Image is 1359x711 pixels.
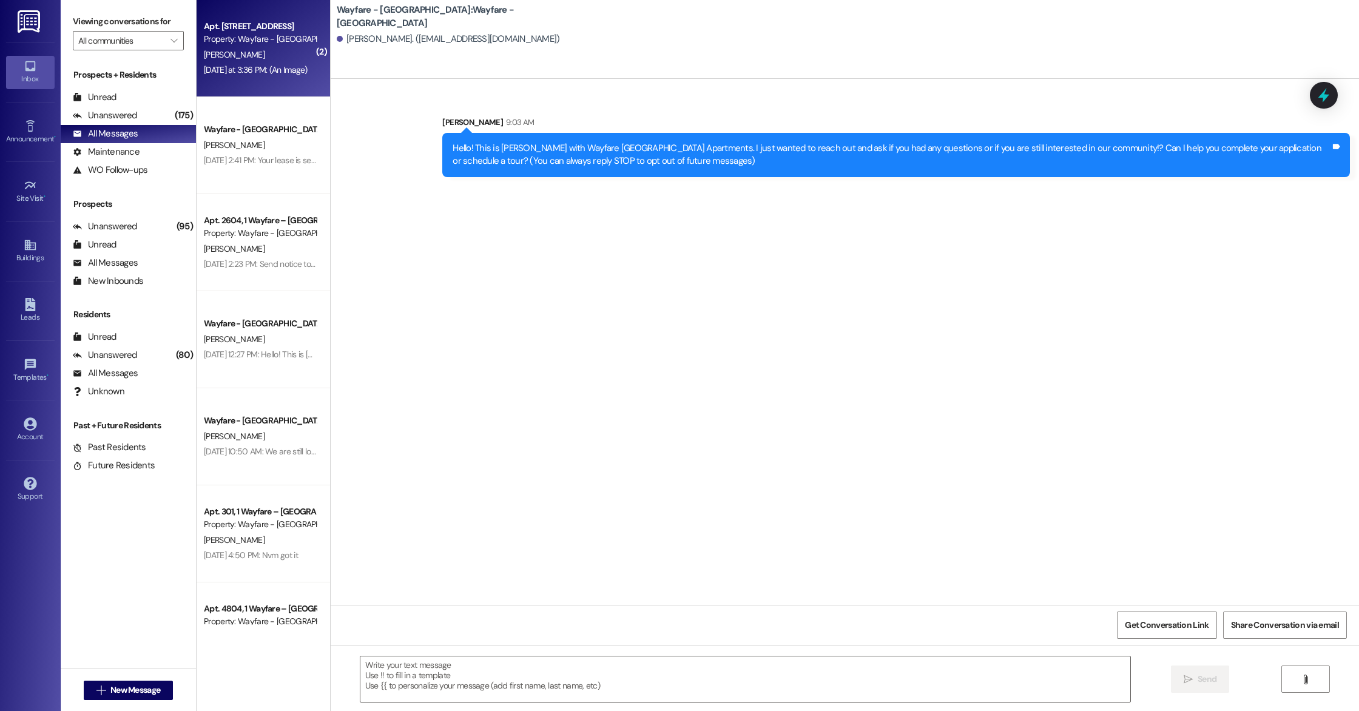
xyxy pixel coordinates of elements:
div: Unanswered [73,220,137,233]
div: Residents [61,308,196,321]
button: Share Conversation via email [1223,612,1347,639]
div: Unanswered [73,109,137,122]
div: WO Follow-ups [73,164,147,177]
div: Wayfare - [GEOGRAPHIC_DATA] [204,317,316,330]
span: [PERSON_NAME] [204,534,265,545]
div: Maintenance [73,146,140,158]
div: Property: Wayfare - [GEOGRAPHIC_DATA] [204,33,316,45]
div: Wayfare - [GEOGRAPHIC_DATA] [204,123,316,136]
div: Future Residents [73,459,155,472]
span: Share Conversation via email [1231,619,1339,632]
div: Apt. 2604, 1 Wayfare – [GEOGRAPHIC_DATA] [204,214,316,227]
input: All communities [78,31,164,50]
div: Apt. 301, 1 Wayfare – [GEOGRAPHIC_DATA] [204,505,316,518]
div: Hello! This is [PERSON_NAME] with Wayfare [GEOGRAPHIC_DATA] Apartments. I just wanted to reach ou... [453,142,1330,168]
div: [DATE] 4:50 PM: Nvm got it [204,550,298,561]
a: Inbox [6,56,55,89]
label: Viewing conversations for [73,12,184,31]
a: Templates • [6,354,55,387]
button: New Message [84,681,174,700]
span: • [47,371,49,380]
div: (95) [174,217,196,236]
i:  [170,36,177,45]
div: [DATE] 2:23 PM: Send notice to this email! [EMAIL_ADDRESS][DOMAIN_NAME] [204,258,476,269]
div: (80) [173,346,196,365]
div: All Messages [73,257,138,269]
span: [PERSON_NAME] [204,334,265,345]
a: Account [6,414,55,446]
div: [DATE] at 3:36 PM: (An Image) [204,64,308,75]
i:  [96,686,106,695]
div: Property: Wayfare - [GEOGRAPHIC_DATA] [204,518,316,531]
div: Unanswered [73,349,137,362]
div: Past Residents [73,441,146,454]
a: Leads [6,294,55,327]
div: [PERSON_NAME]. ([EMAIL_ADDRESS][DOMAIN_NAME]) [337,33,560,45]
i:  [1184,675,1193,684]
div: Unread [73,91,116,104]
button: Send [1171,666,1230,693]
b: Wayfare - [GEOGRAPHIC_DATA]: Wayfare - [GEOGRAPHIC_DATA] [337,4,579,30]
div: Unknown [73,385,124,398]
div: Apt. [STREET_ADDRESS] [204,20,316,33]
img: ResiDesk Logo [18,10,42,33]
div: Unread [73,331,116,343]
button: Get Conversation Link [1117,612,1216,639]
div: Wayfare - [GEOGRAPHIC_DATA] [204,414,316,427]
div: All Messages [73,367,138,380]
div: All Messages [73,127,138,140]
span: • [44,192,46,201]
div: Apt. 4804, 1 Wayfare – [GEOGRAPHIC_DATA] [204,602,316,615]
div: 9:03 AM [503,116,534,129]
div: [DATE] 12:27 PM: Hello! This is [PERSON_NAME] with Wayfare [GEOGRAPHIC_DATA] Apartments. I was ju... [204,349,1108,360]
a: Site Visit • [6,175,55,208]
span: New Message [110,684,160,696]
div: [PERSON_NAME] [442,116,1350,133]
div: Property: Wayfare - [GEOGRAPHIC_DATA] [204,615,316,628]
div: Property: Wayfare - [GEOGRAPHIC_DATA] [204,227,316,240]
div: Unread [73,238,116,251]
a: Buildings [6,235,55,268]
div: Prospects + Residents [61,69,196,81]
div: [DATE] 10:50 AM: We are still looking at some places. We will be a little late. I'm sorry! [204,446,496,457]
div: (175) [172,106,196,125]
span: [PERSON_NAME] [204,140,265,150]
div: [DATE] 2:41 PM: Your lease is sent and ready for signing in your email! (You can always reply STO... [204,155,652,166]
span: [PERSON_NAME] [204,243,265,254]
div: New Inbounds [73,275,143,288]
a: Support [6,473,55,506]
span: [PERSON_NAME] [204,431,265,442]
div: Past + Future Residents [61,419,196,432]
span: [PERSON_NAME] [204,49,265,60]
span: Get Conversation Link [1125,619,1209,632]
div: Prospects [61,198,196,211]
i:  [1301,675,1310,684]
span: • [54,133,56,141]
span: Send [1198,673,1216,686]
